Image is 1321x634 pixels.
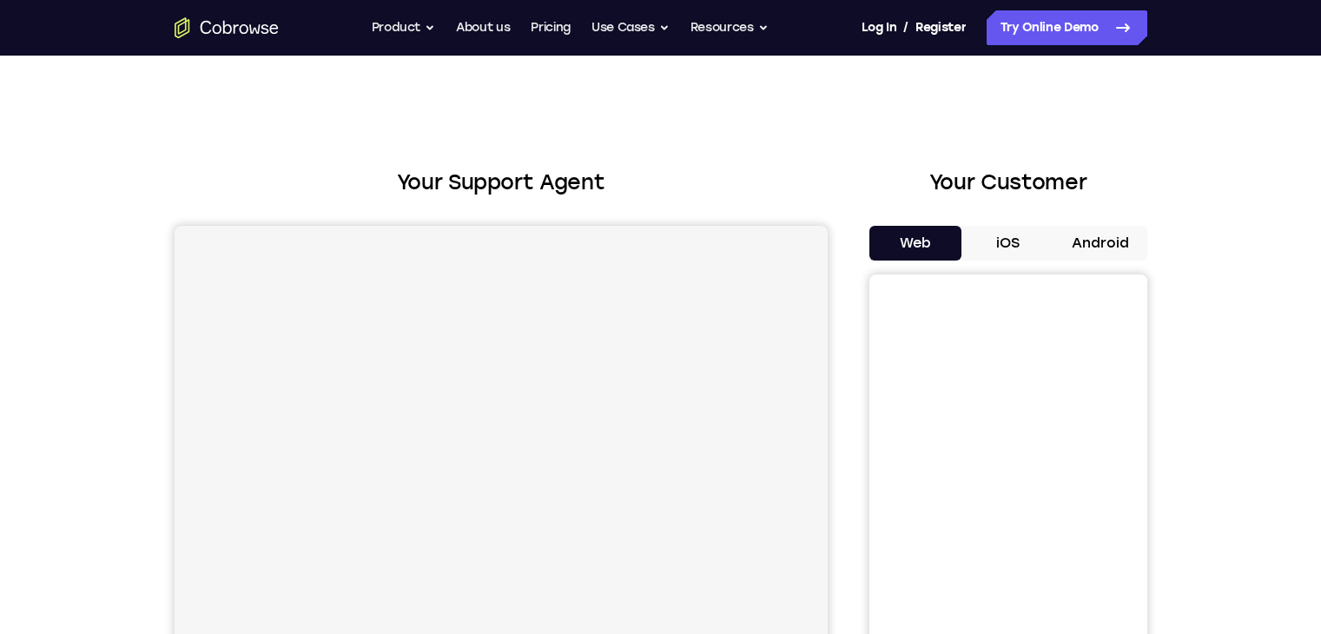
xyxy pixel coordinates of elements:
[915,10,966,45] a: Register
[869,226,962,261] button: Web
[987,10,1147,45] a: Try Online Demo
[961,226,1054,261] button: iOS
[591,10,670,45] button: Use Cases
[1054,226,1147,261] button: Android
[903,17,908,38] span: /
[372,10,436,45] button: Product
[175,17,279,38] a: Go to the home page
[175,167,828,198] h2: Your Support Agent
[690,10,769,45] button: Resources
[456,10,510,45] a: About us
[531,10,571,45] a: Pricing
[869,167,1147,198] h2: Your Customer
[862,10,896,45] a: Log In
